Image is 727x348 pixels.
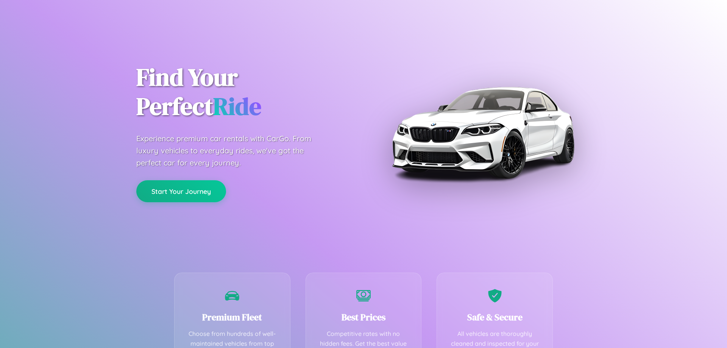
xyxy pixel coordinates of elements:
[388,38,577,227] img: Premium BMW car rental vehicle
[448,311,541,323] h3: Safe & Secure
[136,63,352,121] h1: Find Your Perfect
[186,311,279,323] h3: Premium Fleet
[136,133,326,169] p: Experience premium car rentals with CarGo. From luxury vehicles to everyday rides, we've got the ...
[317,311,410,323] h3: Best Prices
[213,90,261,123] span: Ride
[136,180,226,202] button: Start Your Journey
